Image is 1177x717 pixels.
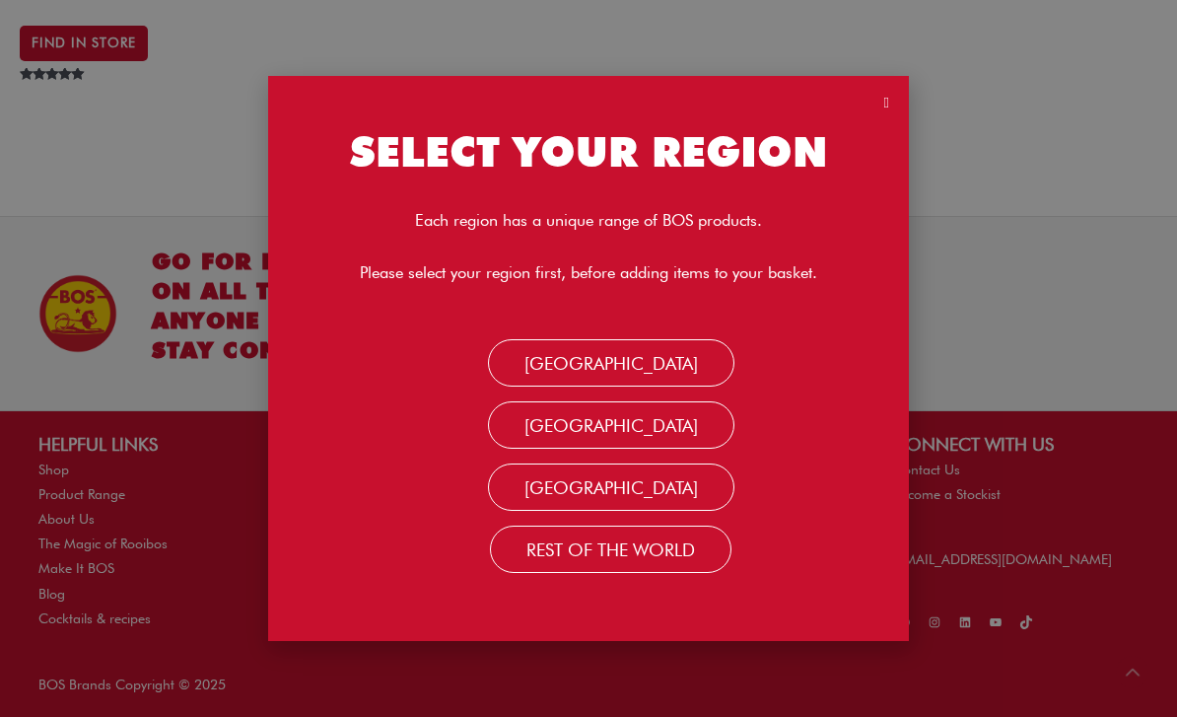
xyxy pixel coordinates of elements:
[288,349,889,562] nav: Menu
[288,125,889,179] h2: SELECT YOUR REGION
[488,464,734,511] a: [GEOGRAPHIC_DATA]
[288,260,889,285] p: Please select your region first, before adding items to your basket.
[884,96,889,110] a: Close
[488,339,734,387] a: [GEOGRAPHIC_DATA]
[288,208,889,233] p: Each region has a unique range of BOS products.
[490,526,731,573] a: Rest Of the World
[488,401,734,449] a: [GEOGRAPHIC_DATA]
